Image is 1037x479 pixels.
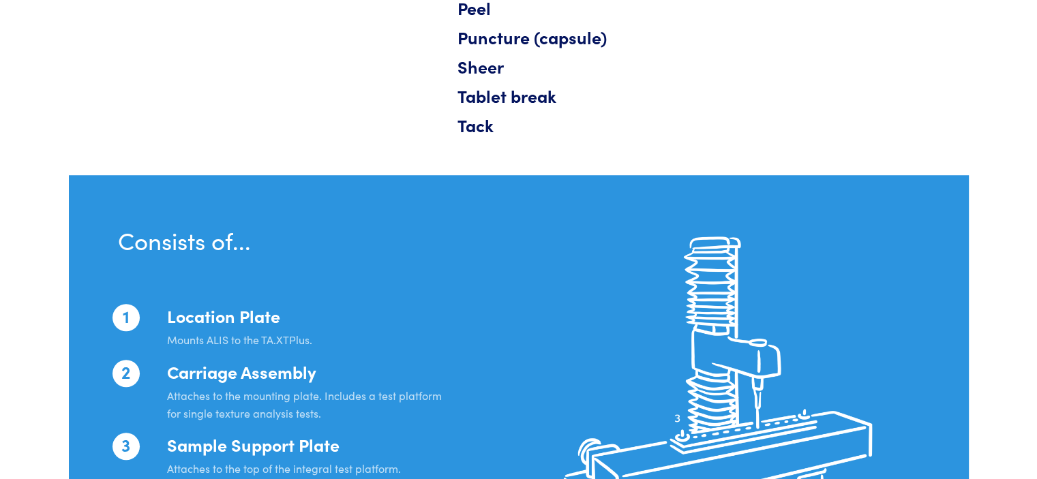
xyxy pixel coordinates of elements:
[457,84,858,108] h5: Tablet break
[140,360,442,422] li: Carriage Assembly
[167,331,442,349] p: Mounts ALIS to the TA.XTPlus.
[457,113,858,137] h5: Tack
[118,223,442,256] h3: Consists of...
[167,387,442,422] p: Attaches to the mounting plate. Includes a test platform for single texture analysis tests.
[457,55,858,78] h5: Sheer
[457,25,858,49] h5: Puncture (capsule)
[140,304,442,349] li: Location Plate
